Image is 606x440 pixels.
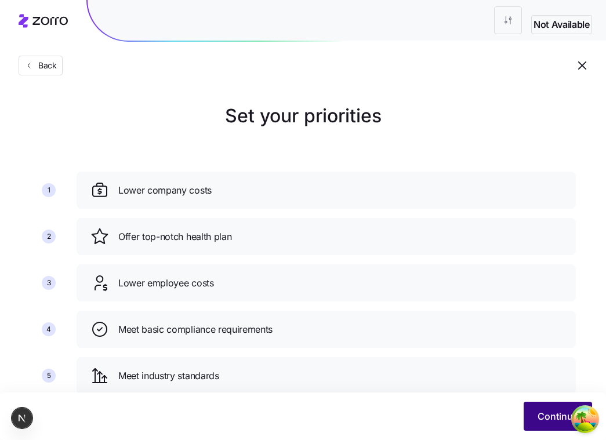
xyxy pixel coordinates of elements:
[118,183,212,198] span: Lower company costs
[77,311,576,348] div: Meet basic compliance requirements
[42,183,56,197] div: 1
[118,276,214,290] span: Lower employee costs
[42,230,56,243] div: 2
[77,357,576,394] div: Meet industry standards
[77,264,576,301] div: Lower employee costs
[34,60,57,71] span: Back
[77,172,576,209] div: Lower company costs
[534,17,590,32] span: Not Available
[118,322,273,337] span: Meet basic compliance requirements
[42,276,56,290] div: 3
[30,102,576,130] h1: Set your priorities
[524,402,592,431] button: Continue
[42,369,56,383] div: 5
[19,56,63,75] button: Back
[574,408,597,431] button: Open Tanstack query devtools
[118,230,231,244] span: Offer top-notch health plan
[538,409,578,423] span: Continue
[77,218,576,255] div: Offer top-notch health plan
[42,322,56,336] div: 4
[118,369,219,383] span: Meet industry standards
